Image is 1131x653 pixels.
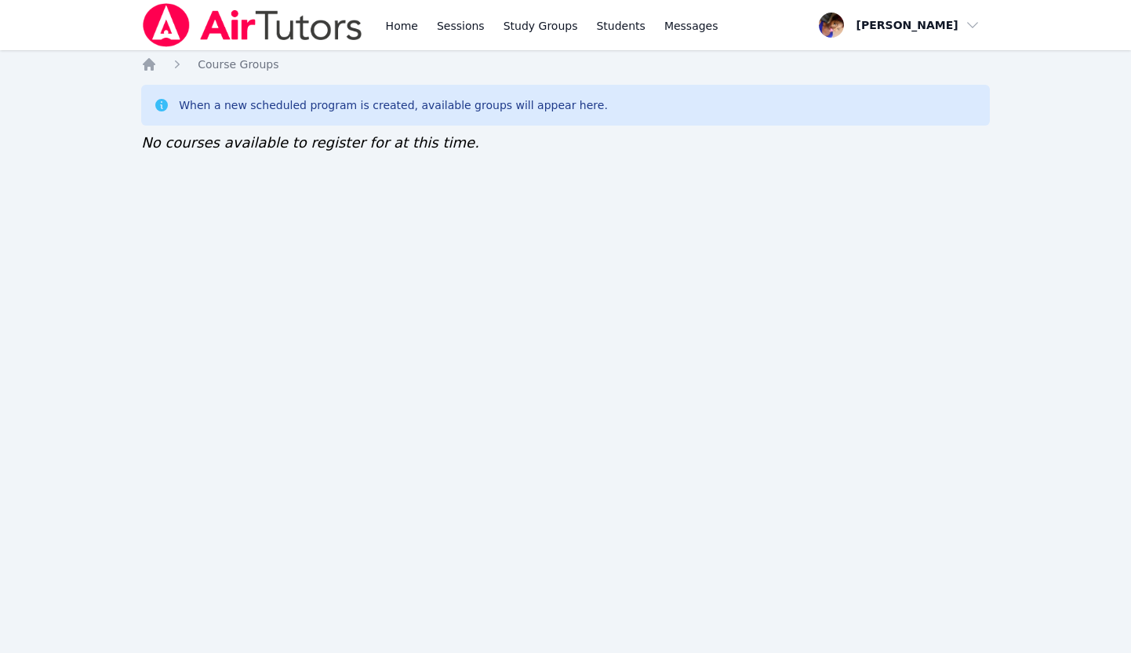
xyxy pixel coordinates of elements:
span: Course Groups [198,58,278,71]
div: When a new scheduled program is created, available groups will appear here. [179,97,608,113]
nav: Breadcrumb [141,57,990,72]
span: No courses available to register for at this time. [141,134,479,151]
a: Course Groups [198,57,278,72]
img: Air Tutors [141,3,363,47]
span: Messages [664,18,718,34]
